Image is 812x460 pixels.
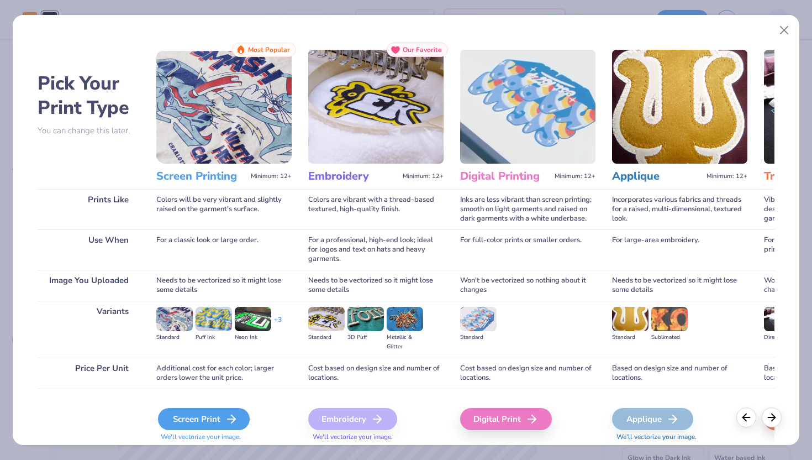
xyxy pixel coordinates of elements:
[251,172,292,180] span: Minimum: 12+
[308,307,345,331] img: Standard
[612,432,747,442] span: We'll vectorize your image.
[38,229,140,270] div: Use When
[38,189,140,229] div: Prints Like
[460,358,595,389] div: Cost based on design size and number of locations.
[612,408,693,430] div: Applique
[460,408,552,430] div: Digital Print
[612,333,648,342] div: Standard
[308,189,444,229] div: Colors are vibrant with a thread-based textured, high-quality finish.
[651,333,688,342] div: Sublimated
[308,432,444,442] span: We'll vectorize your image.
[347,333,384,342] div: 3D Puff
[156,333,193,342] div: Standard
[460,333,497,342] div: Standard
[156,307,193,331] img: Standard
[156,169,246,184] h3: Screen Printing
[308,229,444,270] div: For a professional, high-end look; ideal for logos and text on hats and heavy garments.
[387,307,423,331] img: Metallic & Glitter
[196,333,232,342] div: Puff Ink
[274,315,282,334] div: + 3
[308,408,397,430] div: Embroidery
[347,307,384,331] img: 3D Puff
[38,126,140,135] p: You can change this later.
[651,307,688,331] img: Sublimated
[156,50,292,164] img: Screen Printing
[555,172,595,180] span: Minimum: 12+
[196,307,232,331] img: Puff Ink
[460,189,595,229] div: Inks are less vibrant than screen printing; smooth on light garments and raised on dark garments ...
[308,333,345,342] div: Standard
[612,169,702,184] h3: Applique
[460,229,595,270] div: For full-color prints or smaller orders.
[156,189,292,229] div: Colors will be very vibrant and slightly raised on the garment's surface.
[308,270,444,301] div: Needs to be vectorized so it might lose some details
[403,46,442,54] span: Our Favorite
[38,358,140,389] div: Price Per Unit
[403,172,444,180] span: Minimum: 12+
[38,270,140,301] div: Image You Uploaded
[460,307,497,331] img: Standard
[612,307,648,331] img: Standard
[460,50,595,164] img: Digital Printing
[764,307,800,331] img: Direct-to-film
[156,270,292,301] div: Needs to be vectorized so it might lose some details
[308,358,444,389] div: Cost based on design size and number of locations.
[764,333,800,342] div: Direct-to-film
[235,333,271,342] div: Neon Ink
[38,301,140,358] div: Variants
[612,189,747,229] div: Incorporates various fabrics and threads for a raised, multi-dimensional, textured look.
[612,229,747,270] div: For large-area embroidery.
[156,432,292,442] span: We'll vectorize your image.
[612,358,747,389] div: Based on design size and number of locations.
[156,358,292,389] div: Additional cost for each color; larger orders lower the unit price.
[460,169,550,184] h3: Digital Printing
[235,307,271,331] img: Neon Ink
[248,46,290,54] span: Most Popular
[460,270,595,301] div: Won't be vectorized so nothing about it changes
[156,229,292,270] div: For a classic look or large order.
[706,172,747,180] span: Minimum: 12+
[387,333,423,352] div: Metallic & Glitter
[612,50,747,164] img: Applique
[308,50,444,164] img: Embroidery
[158,408,250,430] div: Screen Print
[308,169,398,184] h3: Embroidery
[612,270,747,301] div: Needs to be vectorized so it might lose some details
[38,71,140,120] h2: Pick Your Print Type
